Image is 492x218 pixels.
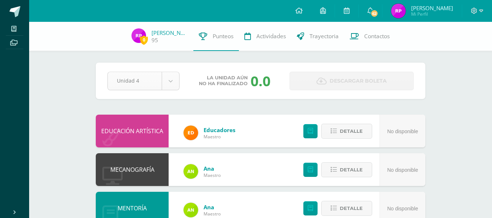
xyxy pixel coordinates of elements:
[344,22,395,51] a: Contactos
[251,71,271,90] div: 0.0
[184,203,198,217] img: 122d7b7bf6a5205df466ed2966025dea.png
[204,165,221,172] a: Ana
[193,22,239,51] a: Punteos
[387,167,418,173] span: No disponible
[131,28,146,43] img: 612d8540f47d75f38da33de7c34a2a03.png
[96,153,169,186] div: MECANOGRAFÍA
[117,72,153,89] span: Unidad 4
[387,128,418,134] span: No disponible
[391,4,406,18] img: 612d8540f47d75f38da33de7c34a2a03.png
[321,201,372,216] button: Detalle
[256,32,286,40] span: Actividades
[204,134,235,140] span: Maestro
[184,164,198,179] img: 122d7b7bf6a5205df466ed2966025dea.png
[310,32,339,40] span: Trayectoria
[370,9,378,17] span: 62
[330,72,387,90] span: Descargar boleta
[108,72,179,90] a: Unidad 4
[239,22,291,51] a: Actividades
[204,126,235,134] a: Educadores
[204,203,221,211] a: Ana
[340,202,363,215] span: Detalle
[411,11,453,17] span: Mi Perfil
[321,162,372,177] button: Detalle
[340,124,363,138] span: Detalle
[411,4,453,12] span: [PERSON_NAME]
[151,29,188,36] a: [PERSON_NAME]
[199,75,248,87] span: La unidad aún no ha finalizado
[184,126,198,140] img: ed927125212876238b0630303cb5fd71.png
[387,206,418,211] span: No disponible
[321,124,372,139] button: Detalle
[140,35,148,44] span: 0
[291,22,344,51] a: Trayectoria
[204,211,221,217] span: Maestro
[151,36,158,44] a: 95
[340,163,363,177] span: Detalle
[213,32,233,40] span: Punteos
[96,115,169,147] div: EDUCACIÓN ARTÍSTICA
[364,32,390,40] span: Contactos
[204,172,221,178] span: Maestro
